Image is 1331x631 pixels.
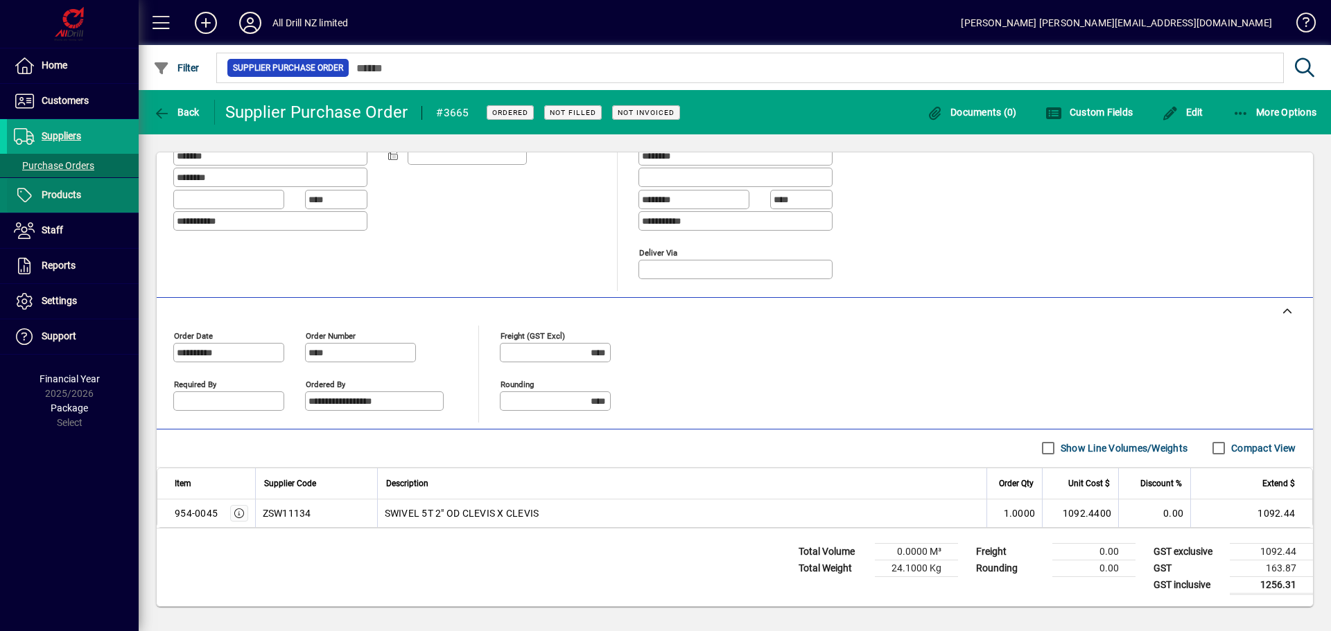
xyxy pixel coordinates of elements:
td: GST inclusive [1147,576,1230,594]
button: Edit [1158,100,1207,125]
button: Filter [150,55,203,80]
div: 954-0045 [175,506,218,520]
span: Package [51,402,88,414]
label: Show Line Volumes/Weights [1058,441,1188,455]
td: 0.00 [1052,543,1136,560]
mat-label: Freight (GST excl) [501,330,565,340]
td: GST [1147,560,1230,576]
span: More Options [1233,107,1317,118]
span: Edit [1162,107,1203,118]
span: Unit Cost $ [1068,476,1110,491]
span: Description [386,476,428,491]
td: 0.00 [1052,560,1136,576]
td: Rounding [969,560,1052,576]
a: Home [7,48,139,83]
td: 0.00 [1118,499,1190,527]
span: Filter [153,62,200,73]
td: 1092.44 [1230,543,1313,560]
button: Add [184,10,228,35]
span: Not Invoiced [618,108,675,117]
span: Discount % [1140,476,1182,491]
a: Products [7,178,139,213]
a: Staff [7,213,139,248]
a: Support [7,319,139,354]
span: Item [175,476,191,491]
span: Financial Year [40,373,100,384]
div: All Drill NZ limited [272,12,349,34]
span: Customers [42,95,89,106]
span: Products [42,189,81,200]
span: Purchase Orders [14,160,94,171]
span: Order Qty [999,476,1034,491]
button: Documents (0) [923,100,1020,125]
span: Support [42,330,76,341]
td: Total Volume [792,543,875,560]
a: Settings [7,284,139,319]
button: Back [150,100,203,125]
span: Not Filled [550,108,596,117]
td: 1.0000 [986,499,1042,527]
td: 1092.4400 [1042,499,1118,527]
td: ZSW11134 [255,499,377,527]
span: Supplier Purchase Order [233,61,343,75]
a: Knowledge Base [1286,3,1314,48]
mat-label: Ordered by [306,379,345,389]
td: 0.0000 M³ [875,543,958,560]
mat-label: Rounding [501,379,534,389]
span: Custom Fields [1045,107,1133,118]
span: Documents (0) [927,107,1017,118]
span: Back [153,107,200,118]
td: 1256.31 [1230,576,1313,594]
td: 163.87 [1230,560,1313,576]
span: SWIVEL 5T 2" OD CLEVIS X CLEVIS [385,506,539,520]
span: Settings [42,295,77,306]
div: #3665 [436,102,469,124]
a: Reports [7,249,139,283]
mat-label: Order date [174,330,213,340]
div: Supplier Purchase Order [225,101,408,123]
label: Compact View [1228,441,1296,455]
a: Customers [7,84,139,118]
mat-label: Required by [174,379,216,389]
button: More Options [1229,100,1321,125]
td: Total Weight [792,560,875,576]
td: 1092.44 [1190,499,1312,527]
td: Freight [969,543,1052,560]
div: [PERSON_NAME] [PERSON_NAME][EMAIL_ADDRESS][DOMAIN_NAME] [961,12,1272,34]
span: Supplier Code [264,476,316,491]
span: Extend $ [1262,476,1295,491]
td: 24.1000 Kg [875,560,958,576]
mat-label: Order number [306,330,356,340]
a: Purchase Orders [7,154,139,177]
span: Suppliers [42,130,81,141]
mat-label: Deliver via [639,247,677,257]
button: Profile [228,10,272,35]
span: Staff [42,224,63,235]
span: Ordered [492,108,528,117]
span: Home [42,60,67,71]
app-page-header-button: Back [139,100,215,125]
span: Reports [42,260,76,271]
td: GST exclusive [1147,543,1230,560]
button: Custom Fields [1042,100,1136,125]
